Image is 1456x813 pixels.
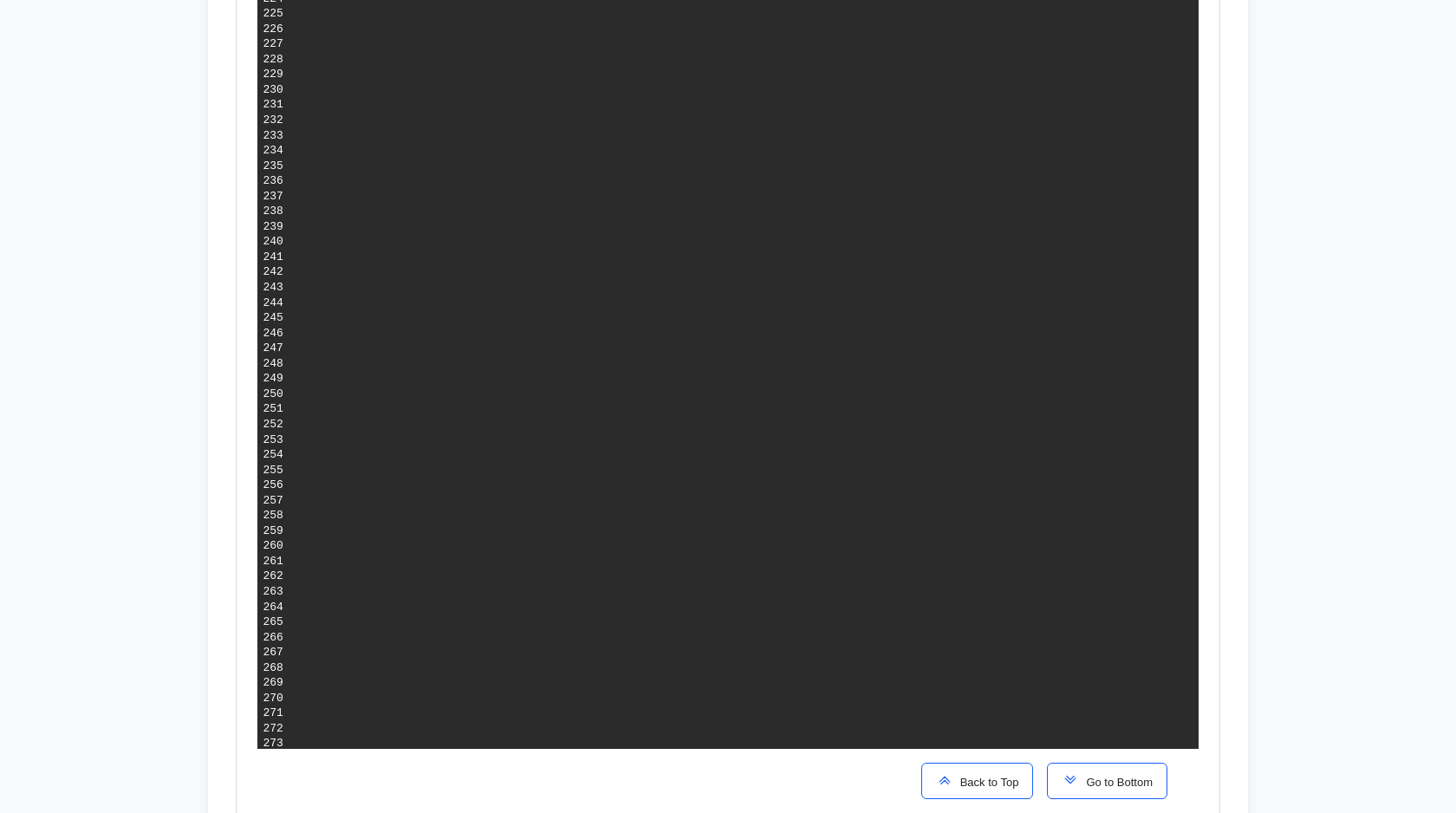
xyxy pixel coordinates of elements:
div: 273 [263,736,283,751]
div: 231 [263,97,283,113]
div: 232 [263,113,283,128]
button: Back to Top [921,763,1034,799]
div: 257 [263,493,283,509]
div: 264 [263,600,283,615]
div: 247 [263,341,283,356]
div: 261 [263,554,283,569]
img: scroll-to-icon.svg [936,771,953,789]
div: 240 [263,234,283,250]
div: 271 [263,706,283,721]
div: 235 [263,159,283,174]
div: 266 [263,630,283,646]
div: 228 [263,52,283,68]
div: 242 [263,264,283,280]
div: 267 [263,645,283,660]
div: 230 [263,82,283,98]
div: 258 [263,508,283,524]
div: 246 [263,326,283,341]
div: 262 [263,569,283,584]
div: 268 [263,660,283,676]
div: 233 [263,128,283,144]
div: 251 [263,401,283,417]
div: 255 [263,463,283,478]
img: scroll-to-icon.svg [1062,771,1079,789]
button: Go to Bottom [1047,763,1167,799]
div: 253 [263,433,283,448]
div: 241 [263,250,283,265]
div: 227 [263,36,283,52]
div: 244 [263,296,283,311]
div: 270 [263,691,283,706]
div: 272 [263,721,283,737]
div: 248 [263,356,283,372]
div: 250 [263,387,283,402]
div: 237 [263,189,283,205]
span: Go to Bottom [1079,776,1153,789]
div: 226 [263,22,283,37]
span: Back to Top [953,776,1019,789]
div: 269 [263,675,283,691]
div: 243 [263,280,283,296]
div: 263 [263,584,283,600]
div: 249 [263,371,283,387]
div: 229 [263,67,283,82]
div: 236 [263,173,283,189]
div: 260 [263,538,283,554]
div: 239 [263,219,283,235]
div: 259 [263,524,283,539]
div: 252 [263,417,283,433]
div: 256 [263,478,283,493]
div: 245 [263,310,283,326]
div: 238 [263,204,283,219]
div: 225 [263,6,283,22]
div: 265 [263,615,283,630]
div: 254 [263,447,283,463]
div: 234 [263,143,283,159]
